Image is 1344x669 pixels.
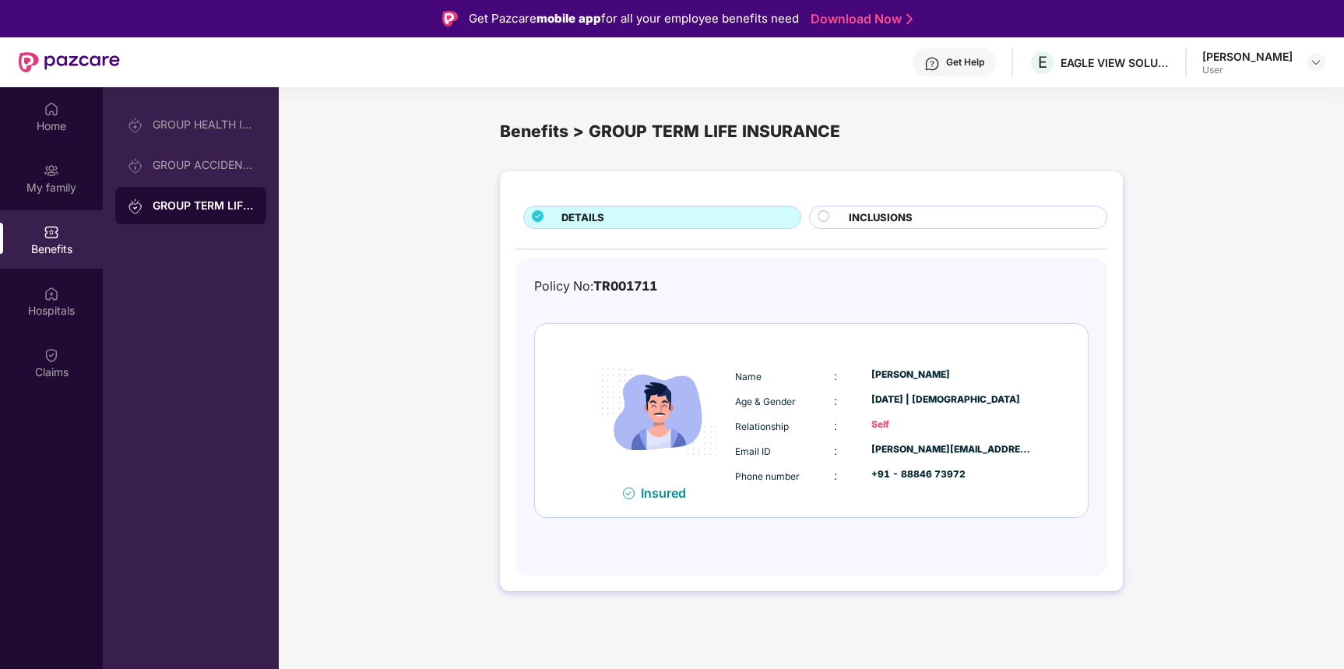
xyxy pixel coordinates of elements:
div: Get Pazcare for all your employee benefits need [469,9,799,28]
img: svg+xml;base64,PHN2ZyB3aWR0aD0iMjAiIGhlaWdodD0iMjAiIHZpZXdCb3g9IjAgMCAyMCAyMCIgZmlsbD0ibm9uZSIgeG... [128,118,143,133]
div: GROUP ACCIDENTAL INSURANCE [153,159,254,171]
span: DETAILS [561,210,604,226]
strong: mobile app [537,11,601,26]
span: Phone number [735,470,800,482]
img: svg+xml;base64,PHN2ZyBpZD0iRHJvcGRvd24tMzJ4MzIiIHhtbG5zPSJodHRwOi8vd3d3LnczLm9yZy8yMDAwL3N2ZyIgd2... [1310,56,1322,69]
span: : [834,394,837,407]
div: EAGLE VIEW SOLUTIONS PRIVATE LIMITED [1061,55,1170,70]
div: [PERSON_NAME][EMAIL_ADDRESS][DOMAIN_NAME] [871,442,1032,457]
img: svg+xml;base64,PHN2ZyBpZD0iQmVuZWZpdHMiIHhtbG5zPSJodHRwOi8vd3d3LnczLm9yZy8yMDAwL3N2ZyIgd2lkdGg9Ij... [44,224,59,240]
img: svg+xml;base64,PHN2ZyBpZD0iSG9tZSIgeG1sbnM9Imh0dHA6Ly93d3cudzMub3JnLzIwMDAvc3ZnIiB3aWR0aD0iMjAiIG... [44,101,59,117]
span: TR001711 [593,278,657,294]
span: Email ID [735,445,771,457]
img: svg+xml;base64,PHN2ZyB3aWR0aD0iMjAiIGhlaWdodD0iMjAiIHZpZXdCb3g9IjAgMCAyMCAyMCIgZmlsbD0ibm9uZSIgeG... [128,158,143,174]
img: Stroke [906,11,913,27]
div: [PERSON_NAME] [871,368,1032,382]
div: Get Help [946,56,984,69]
div: GROUP HEALTH INSURANCE [153,118,254,131]
div: GROUP TERM LIFE INSURANCE [153,198,254,213]
div: +91 - 88846 73972 [871,467,1032,482]
div: Insured [641,485,695,501]
span: INCLUSIONS [849,210,913,226]
span: : [834,419,837,432]
img: svg+xml;base64,PHN2ZyB3aWR0aD0iMjAiIGhlaWdodD0iMjAiIHZpZXdCb3g9IjAgMCAyMCAyMCIgZmlsbD0ibm9uZSIgeG... [44,163,59,178]
img: Logo [442,11,458,26]
div: [PERSON_NAME] [1202,49,1293,64]
img: icon [587,340,732,484]
span: Relationship [735,421,789,432]
span: E [1038,53,1047,72]
div: Policy No: [534,276,657,296]
span: : [834,469,837,482]
span: : [834,369,837,382]
img: svg+xml;base64,PHN2ZyBpZD0iQ2xhaW0iIHhtbG5zPSJodHRwOi8vd3d3LnczLm9yZy8yMDAwL3N2ZyIgd2lkdGg9IjIwIi... [44,347,59,363]
img: svg+xml;base64,PHN2ZyBpZD0iSGVscC0zMngzMiIgeG1sbnM9Imh0dHA6Ly93d3cudzMub3JnLzIwMDAvc3ZnIiB3aWR0aD... [924,56,940,72]
span: : [834,444,837,457]
img: svg+xml;base64,PHN2ZyBpZD0iSG9zcGl0YWxzIiB4bWxucz0iaHR0cDovL3d3dy53My5vcmcvMjAwMC9zdmciIHdpZHRoPS... [44,286,59,301]
div: Benefits > GROUP TERM LIFE INSURANCE [500,118,1123,144]
span: Name [735,371,762,382]
img: New Pazcare Logo [19,52,120,72]
div: [DATE] | [DEMOGRAPHIC_DATA] [871,393,1032,407]
div: Self [871,417,1032,432]
div: User [1202,64,1293,76]
span: Age & Gender [735,396,796,407]
img: svg+xml;base64,PHN2ZyB3aWR0aD0iMjAiIGhlaWdodD0iMjAiIHZpZXdCb3g9IjAgMCAyMCAyMCIgZmlsbD0ibm9uZSIgeG... [128,199,143,214]
a: Download Now [811,11,908,27]
img: svg+xml;base64,PHN2ZyB4bWxucz0iaHR0cDovL3d3dy53My5vcmcvMjAwMC9zdmciIHdpZHRoPSIxNiIgaGVpZ2h0PSIxNi... [623,488,635,499]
